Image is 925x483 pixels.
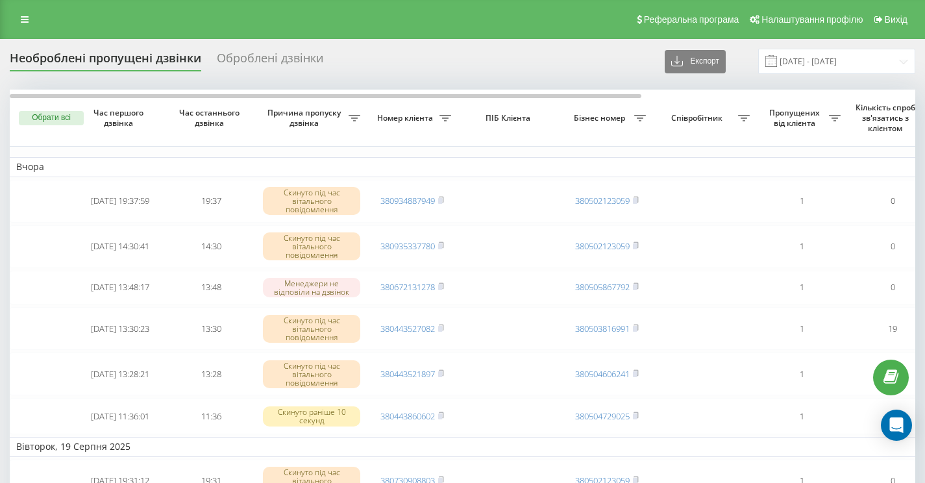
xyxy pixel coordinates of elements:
div: Скинуто під час вітального повідомлення [263,187,360,216]
button: Експорт [665,50,726,73]
td: 1 [756,398,847,434]
span: Час останнього дзвінка [176,108,246,128]
span: Реферальна програма [644,14,739,25]
span: Час першого дзвінка [85,108,155,128]
div: Скинуто під час вітального повідомлення [263,232,360,261]
span: Вихід [885,14,907,25]
a: 380502123059 [575,195,630,206]
span: ПІБ Клієнта [469,113,550,123]
td: 1 [756,271,847,305]
span: Номер клієнта [373,113,439,123]
td: [DATE] 13:30:23 [75,307,166,350]
div: Необроблені пропущені дзвінки [10,51,201,71]
div: Скинуто під час вітального повідомлення [263,360,360,389]
td: 11:36 [166,398,256,434]
td: [DATE] 11:36:01 [75,398,166,434]
td: 13:48 [166,271,256,305]
a: 380443521897 [380,368,435,380]
span: Бізнес номер [568,113,634,123]
td: 19:37 [166,180,256,223]
a: 380503816991 [575,323,630,334]
td: [DATE] 19:37:59 [75,180,166,223]
td: 13:28 [166,353,256,395]
span: Налаштування профілю [761,14,863,25]
td: 13:30 [166,307,256,350]
span: Причина пропуску дзвінка [263,108,349,128]
td: 1 [756,180,847,223]
span: Кількість спроб зв'язатись з клієнтом [854,103,920,133]
td: [DATE] 13:28:21 [75,353,166,395]
div: Скинуто раніше 10 секунд [263,406,360,426]
a: 380502123059 [575,240,630,252]
td: [DATE] 13:48:17 [75,271,166,305]
div: Менеджери не відповіли на дзвінок [263,278,360,297]
a: 380443527082 [380,323,435,334]
a: 380504606241 [575,368,630,380]
td: 1 [756,225,847,268]
td: 14:30 [166,225,256,268]
td: 1 [756,353,847,395]
td: [DATE] 14:30:41 [75,225,166,268]
span: Співробітник [659,113,738,123]
div: Open Intercom Messenger [881,410,912,441]
a: 380443860602 [380,410,435,422]
a: 380934887949 [380,195,435,206]
div: Оброблені дзвінки [217,51,323,71]
div: Скинуто під час вітального повідомлення [263,315,360,343]
a: 380935337780 [380,240,435,252]
button: Обрати всі [19,111,84,125]
span: Пропущених від клієнта [763,108,829,128]
td: 1 [756,307,847,350]
a: 380505867792 [575,281,630,293]
a: 380672131278 [380,281,435,293]
a: 380504729025 [575,410,630,422]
